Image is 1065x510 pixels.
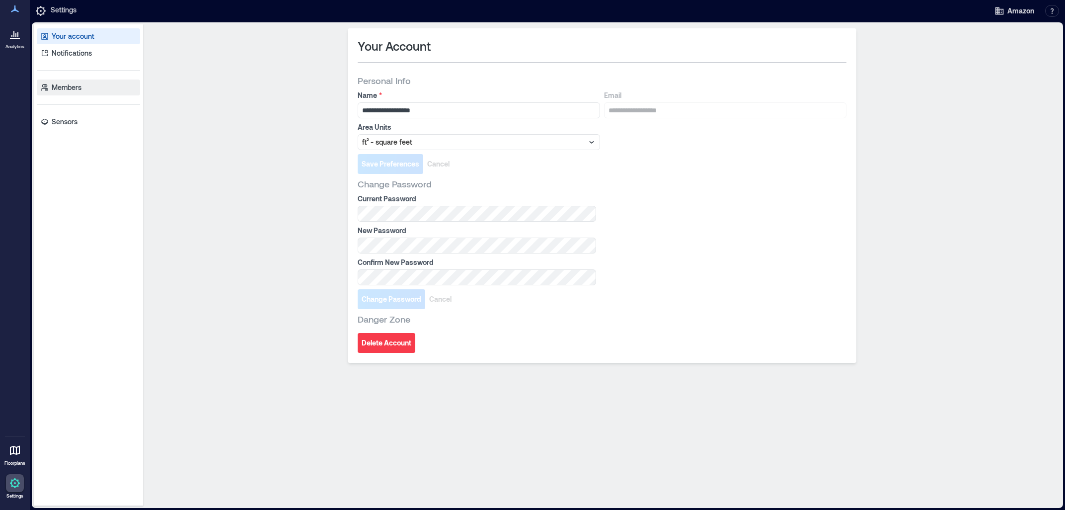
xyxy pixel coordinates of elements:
[52,31,94,41] p: Your account
[4,460,25,466] p: Floorplans
[429,294,452,304] span: Cancel
[37,45,140,61] a: Notifications
[423,154,454,174] button: Cancel
[358,38,431,54] span: Your Account
[358,194,594,204] label: Current Password
[358,75,411,86] span: Personal Info
[358,154,423,174] button: Save Preferences
[358,313,410,325] span: Danger Zone
[358,90,598,100] label: Name
[2,22,27,53] a: Analytics
[52,48,92,58] p: Notifications
[52,117,77,127] p: Sensors
[5,44,24,50] p: Analytics
[1007,6,1034,16] span: Amazon
[37,28,140,44] a: Your account
[991,3,1037,19] button: Amazon
[427,159,450,169] span: Cancel
[358,226,594,236] label: New Password
[362,159,419,169] span: Save Preferences
[425,289,456,309] button: Cancel
[362,338,411,348] span: Delete Account
[358,122,598,132] label: Area Units
[51,5,76,17] p: Settings
[362,294,421,304] span: Change Password
[358,333,415,353] button: Delete Account
[604,90,844,100] label: Email
[52,83,81,92] p: Members
[358,289,425,309] button: Change Password
[358,257,594,267] label: Confirm New Password
[6,493,23,499] p: Settings
[37,80,140,95] a: Members
[37,114,140,130] a: Sensors
[1,438,28,469] a: Floorplans
[3,471,27,502] a: Settings
[358,178,432,190] span: Change Password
